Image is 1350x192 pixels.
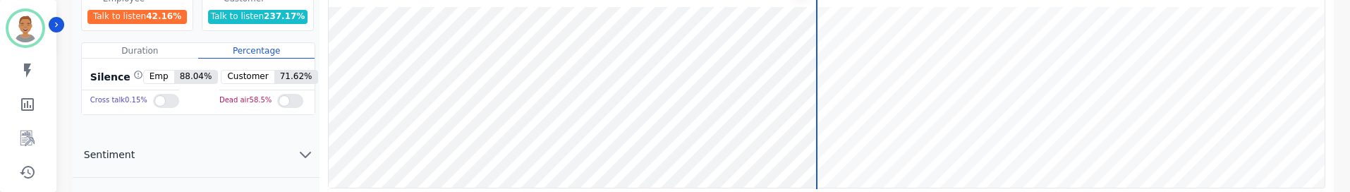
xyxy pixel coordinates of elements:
div: Talk to listen [208,10,308,24]
div: Dead air 58.5 % [219,90,272,111]
span: 42.16 % [146,11,181,21]
span: Customer [221,71,274,83]
img: Bordered avatar [8,11,42,45]
div: Cross talk 0.15 % [90,90,147,111]
div: Silence [87,70,143,84]
span: Sentiment [73,148,146,162]
button: Sentiment chevron down [73,132,320,178]
div: Percentage [198,43,315,59]
span: Emp [144,71,174,83]
span: 237.17 % [264,11,305,21]
div: Talk to listen [87,10,188,24]
span: 71.62 % [274,71,318,83]
div: Duration [82,43,198,59]
svg: chevron down [297,146,314,163]
span: 88.04 % [174,71,218,83]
